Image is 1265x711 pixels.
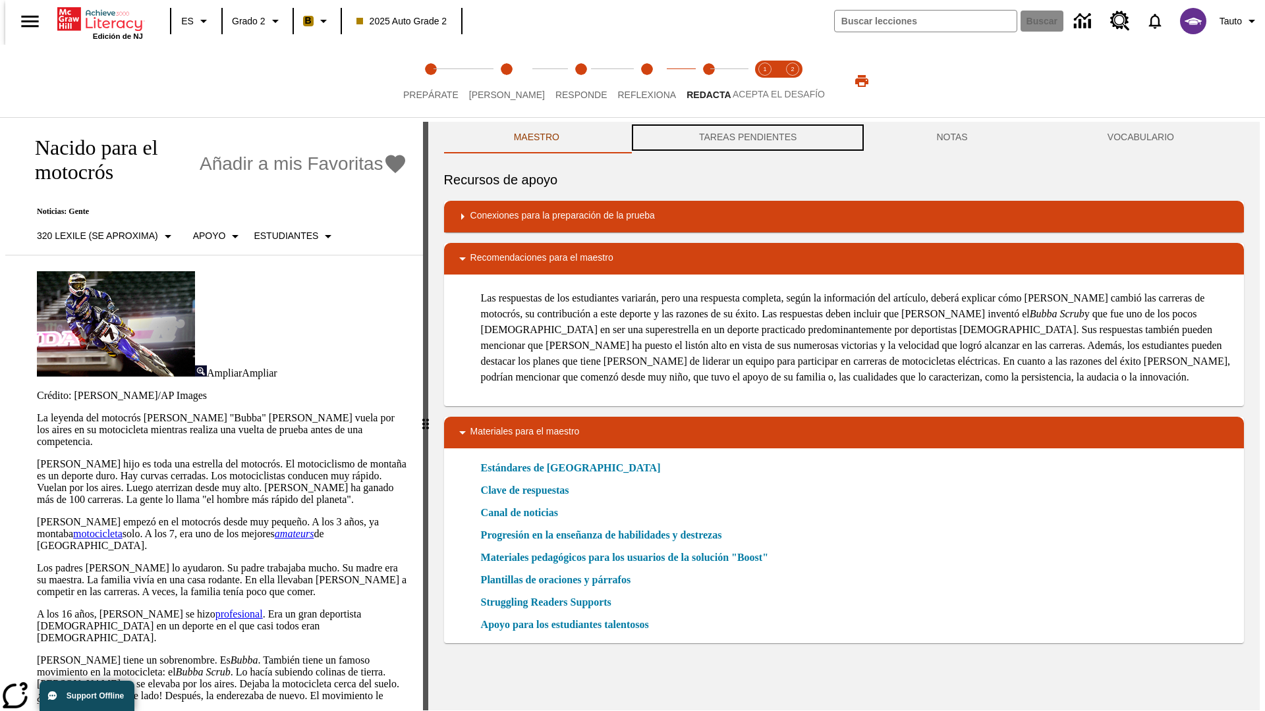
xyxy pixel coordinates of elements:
button: Imprimir [841,69,883,93]
h6: Recursos de apoyo [444,169,1244,190]
button: Maestro [444,122,629,153]
div: Conexiones para la preparación de la prueba [444,201,1244,232]
a: Materiales pedagógicos para los usuarios de la solución "Boost", Se abrirá en una nueva ventana o... [481,550,768,566]
p: 320 Lexile (Se aproxima) [37,229,158,243]
span: Grado 2 [232,14,266,28]
p: [PERSON_NAME] hijo es toda una estrella del motocrós. El motociclismo de montaña es un deporte du... [37,458,407,506]
em: Bubba [231,654,258,666]
button: NOTAS [866,122,1037,153]
span: Ampliar [242,367,277,379]
button: Prepárate step 1 of 5 [393,45,469,117]
a: motocicleta [73,528,123,539]
img: El corredor de motocrós James Stewart vuela por los aires en su motocicleta de montaña. [37,271,195,377]
span: Prepárate [403,90,459,100]
a: Centro de información [1066,3,1102,39]
span: [PERSON_NAME] [469,90,545,100]
em: Bubba Scrub [176,666,231,677]
button: Abrir el menú lateral [11,2,49,41]
input: Buscar campo [835,11,1017,32]
span: ACEPTA EL DESAFÍO [733,89,825,99]
text: 2 [791,66,794,72]
div: Materiales para el maestro [444,417,1244,448]
p: La leyenda del motocrós [PERSON_NAME] "Bubba" [PERSON_NAME] vuela por los aires en su motocicleta... [37,412,407,448]
p: Crédito: [PERSON_NAME]/AP Images [37,390,407,402]
span: Edición de NJ [93,32,143,40]
span: Support Offline [67,691,124,700]
button: Support Offline [40,681,134,711]
button: VOCABULARIO [1038,122,1244,153]
em: Bubba Scrub [1030,308,1084,319]
span: B [305,13,312,29]
p: A los 16 años, [PERSON_NAME] se hizo . Era un gran deportista [DEMOGRAPHIC_DATA] en un deporte en... [37,608,407,644]
a: Notificaciones [1138,4,1172,38]
text: 1 [763,66,766,72]
h1: Nacido para el motocrós [21,136,193,184]
a: amateurs [275,528,314,539]
div: Portada [57,5,143,40]
p: Noticias: Gente [21,207,407,217]
img: avatar image [1180,8,1206,34]
a: Canal de noticias, Se abrirá en una nueva ventana o pestaña [481,505,558,521]
p: Apoyo [193,229,226,243]
span: ES [181,14,194,28]
a: Estándares de [GEOGRAPHIC_DATA] [481,460,669,476]
button: Perfil/Configuración [1214,9,1265,33]
button: TAREAS PENDIENTES [629,122,866,153]
button: Lee step 2 of 5 [459,45,555,117]
button: Boost El color de la clase es anaranjado claro. Cambiar el color de la clase. [298,9,337,33]
a: Progresión en la enseñanza de habilidades y destrezas, Se abrirá en una nueva ventana o pestaña [481,527,722,543]
button: Lenguaje: ES, Selecciona un idioma [175,9,217,33]
button: Tipo de apoyo, Apoyo [188,224,249,248]
img: Ampliar [195,365,207,377]
div: activity [428,122,1260,710]
button: Escoja un nuevo avatar [1172,4,1214,38]
button: Acepta el desafío contesta step 2 of 2 [773,45,812,117]
div: Pulsa la tecla de intro o la barra espaciadora y luego presiona las flechas de derecha e izquierd... [423,122,428,710]
button: Añadir a mis Favoritas - Nacido para el motocrós [200,153,407,176]
div: Recomendaciones para el maestro [444,243,1244,275]
p: [PERSON_NAME] empezó en el motocrós desde muy pequeño. A los 3 años, ya montaba solo. A los 7, er... [37,516,407,552]
span: Responde [555,90,607,100]
a: Plantillas de oraciones y párrafos, Se abrirá en una nueva ventana o pestaña [481,572,631,588]
a: Clave de respuestas, Se abrirá en una nueva ventana o pestaña [481,483,569,498]
span: Redacta [687,90,731,100]
a: Struggling Readers Supports [481,594,619,610]
span: Tauto [1220,14,1242,28]
button: Seleccionar estudiante [248,224,341,248]
a: Centro de recursos, Se abrirá en una pestaña nueva. [1102,3,1138,39]
span: 2025 Auto Grade 2 [356,14,447,28]
button: Acepta el desafío lee step 1 of 2 [746,45,784,117]
button: Seleccione Lexile, 320 Lexile (Se aproxima) [32,224,181,248]
button: Reflexiona step 4 of 5 [607,45,687,117]
a: Apoyo para los estudiantes talentosos [481,617,657,633]
span: Reflexiona [617,90,676,100]
div: Instructional Panel Tabs [444,122,1244,153]
div: reading [5,122,423,704]
p: Los padres [PERSON_NAME] lo ayudaron. Su padre trabajaba mucho. Su madre era su maestra. La famil... [37,562,407,598]
p: Materiales para el maestro [470,425,580,440]
span: Añadir a mis Favoritas [200,153,383,174]
p: Estudiantes [254,229,318,243]
span: Ampliar [207,367,242,379]
p: Conexiones para la preparación de la prueba [470,209,655,224]
a: profesional [215,608,263,619]
p: Recomendaciones para el maestro [470,251,613,267]
button: Redacta step 5 of 5 [676,45,741,117]
p: Las respuestas de los estudiantes variarán, pero una respuesta completa, según la información del... [481,290,1233,385]
button: Responde step 3 of 5 [545,45,618,117]
button: Grado: Grado 2, Elige un grado [227,9,289,33]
